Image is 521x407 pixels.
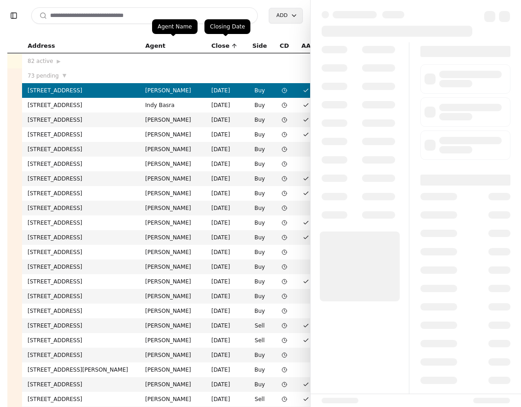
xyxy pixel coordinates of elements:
[246,260,273,274] td: Buy
[246,230,273,245] td: Buy
[22,127,140,142] td: [STREET_ADDRESS]
[246,171,273,186] td: Buy
[211,41,229,51] span: Close
[246,392,273,407] td: Sell
[246,113,273,127] td: Buy
[246,304,273,318] td: Buy
[246,377,273,392] td: Buy
[62,72,66,80] span: ▼
[22,230,140,245] td: [STREET_ADDRESS]
[206,348,246,362] td: [DATE]
[22,318,140,333] td: [STREET_ADDRESS]
[140,157,206,171] td: [PERSON_NAME]
[206,289,246,304] td: [DATE]
[145,41,165,51] span: Agent
[206,318,246,333] td: [DATE]
[140,289,206,304] td: [PERSON_NAME]
[140,260,206,274] td: [PERSON_NAME]
[140,348,206,362] td: [PERSON_NAME]
[57,57,61,66] span: ▶
[140,186,206,201] td: [PERSON_NAME]
[206,304,246,318] td: [DATE]
[206,260,246,274] td: [DATE]
[140,333,206,348] td: [PERSON_NAME]
[22,274,140,289] td: [STREET_ADDRESS]
[140,362,206,377] td: [PERSON_NAME]
[140,230,206,245] td: [PERSON_NAME]
[22,362,140,377] td: [STREET_ADDRESS][PERSON_NAME]
[206,98,246,113] td: [DATE]
[22,83,140,98] td: [STREET_ADDRESS]
[246,348,273,362] td: Buy
[22,113,140,127] td: [STREET_ADDRESS]
[204,19,250,34] div: Closing Date
[252,41,267,51] span: Side
[246,215,273,230] td: Buy
[22,186,140,201] td: [STREET_ADDRESS]
[206,157,246,171] td: [DATE]
[140,377,206,392] td: [PERSON_NAME]
[140,142,206,157] td: [PERSON_NAME]
[206,201,246,215] td: [DATE]
[206,171,246,186] td: [DATE]
[246,333,273,348] td: Sell
[140,98,206,113] td: Indy Basra
[28,71,59,80] span: 73 pending
[140,127,206,142] td: [PERSON_NAME]
[206,392,246,407] td: [DATE]
[246,245,273,260] td: Buy
[206,274,246,289] td: [DATE]
[206,127,246,142] td: [DATE]
[140,215,206,230] td: [PERSON_NAME]
[22,348,140,362] td: [STREET_ADDRESS]
[22,289,140,304] td: [STREET_ADDRESS]
[206,362,246,377] td: [DATE]
[22,201,140,215] td: [STREET_ADDRESS]
[269,8,303,23] button: Add
[246,318,273,333] td: Sell
[206,186,246,201] td: [DATE]
[206,113,246,127] td: [DATE]
[246,186,273,201] td: Buy
[140,245,206,260] td: [PERSON_NAME]
[22,333,140,348] td: [STREET_ADDRESS]
[140,83,206,98] td: [PERSON_NAME]
[206,215,246,230] td: [DATE]
[206,333,246,348] td: [DATE]
[140,171,206,186] td: [PERSON_NAME]
[28,41,55,51] span: Address
[22,171,140,186] td: [STREET_ADDRESS]
[22,215,140,230] td: [STREET_ADDRESS]
[246,83,273,98] td: Buy
[206,230,246,245] td: [DATE]
[206,83,246,98] td: [DATE]
[140,113,206,127] td: [PERSON_NAME]
[22,392,140,407] td: [STREET_ADDRESS]
[301,41,311,51] span: AA
[246,127,273,142] td: Buy
[28,57,134,66] div: 82 active
[22,157,140,171] td: [STREET_ADDRESS]
[140,318,206,333] td: [PERSON_NAME]
[140,392,206,407] td: [PERSON_NAME]
[246,98,273,113] td: Buy
[246,201,273,215] td: Buy
[22,304,140,318] td: [STREET_ADDRESS]
[246,142,273,157] td: Buy
[246,289,273,304] td: Buy
[206,377,246,392] td: [DATE]
[206,142,246,157] td: [DATE]
[22,377,140,392] td: [STREET_ADDRESS]
[280,41,289,51] span: CD
[246,362,273,377] td: Buy
[152,19,198,34] div: Agent Name
[206,245,246,260] td: [DATE]
[246,274,273,289] td: Buy
[22,260,140,274] td: [STREET_ADDRESS]
[140,201,206,215] td: [PERSON_NAME]
[246,157,273,171] td: Buy
[22,245,140,260] td: [STREET_ADDRESS]
[140,274,206,289] td: [PERSON_NAME]
[22,142,140,157] td: [STREET_ADDRESS]
[140,304,206,318] td: [PERSON_NAME]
